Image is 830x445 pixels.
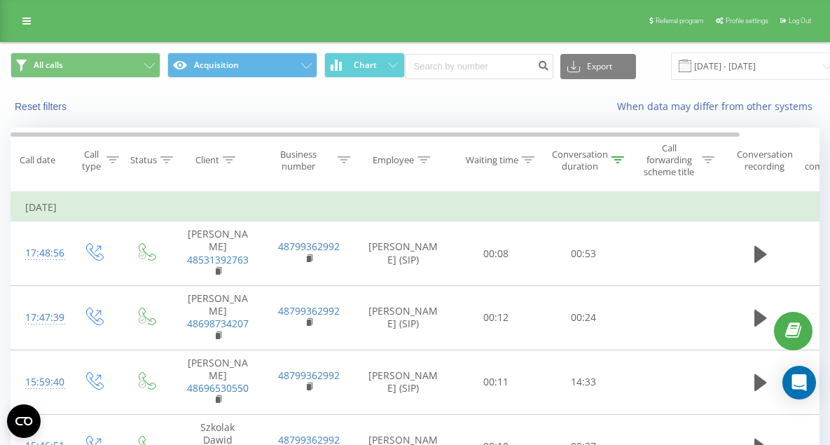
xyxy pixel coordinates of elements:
div: Conversation recording [731,149,798,172]
td: [PERSON_NAME] [172,350,263,414]
a: 48698734207 [187,317,249,330]
td: [PERSON_NAME] (SIP) [354,221,452,286]
td: [PERSON_NAME] [172,221,263,286]
a: 48799362992 [278,369,340,382]
span: Log Out [789,17,811,25]
div: 17:48:56 [25,240,53,267]
a: 48799362992 [278,304,340,317]
div: Client [195,154,219,166]
span: Profile settings [726,17,768,25]
td: 00:12 [452,286,540,350]
span: All calls [34,60,63,71]
a: When data may differ from other systems [617,100,819,113]
div: Employee [373,154,414,166]
button: Export [560,54,636,79]
div: 17:47:39 [25,304,53,331]
div: Call date [20,154,55,166]
td: 00:24 [540,286,628,350]
button: Acquisition [167,53,317,78]
button: Open CMP widget [7,404,41,438]
button: All calls [11,53,160,78]
div: Call type [79,149,103,172]
div: Status [130,154,157,166]
span: Referral program [656,17,704,25]
div: Business number [263,149,335,172]
div: Call forwarding scheme title [639,142,698,178]
td: 00:53 [540,221,628,286]
span: Chart [354,60,377,70]
td: 14:33 [540,350,628,414]
td: 00:11 [452,350,540,414]
div: 15:59:40 [25,369,53,396]
div: Conversation duration [552,149,608,172]
input: Search by number [405,54,553,79]
a: 48696530550 [187,381,249,395]
td: [PERSON_NAME] (SIP) [354,350,452,414]
td: [PERSON_NAME] [172,286,263,350]
button: Chart [324,53,405,78]
button: Reset filters [11,100,74,113]
a: 48531392763 [187,253,249,266]
td: 00:08 [452,221,540,286]
div: Open Intercom Messenger [782,366,816,399]
a: 48799362992 [278,240,340,253]
td: [PERSON_NAME] (SIP) [354,286,452,350]
div: Waiting time [466,154,518,166]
